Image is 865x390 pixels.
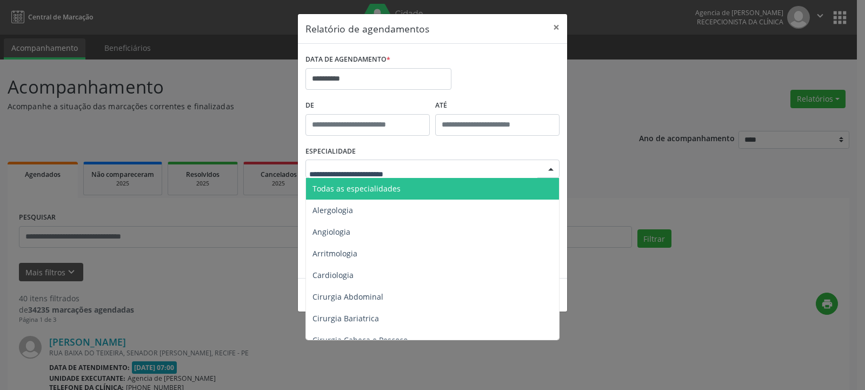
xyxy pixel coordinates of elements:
span: Cirurgia Abdominal [312,292,383,302]
span: Cardiologia [312,270,354,280]
span: Alergologia [312,205,353,215]
span: Angiologia [312,227,350,237]
label: DATA DE AGENDAMENTO [305,51,390,68]
label: De [305,97,430,114]
label: ESPECIALIDADE [305,143,356,160]
label: ATÉ [435,97,560,114]
span: Arritmologia [312,248,357,259]
span: Todas as especialidades [312,183,401,194]
span: Cirurgia Bariatrica [312,313,379,323]
button: Close [545,14,567,41]
h5: Relatório de agendamentos [305,22,429,36]
span: Cirurgia Cabeça e Pescoço [312,335,408,345]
